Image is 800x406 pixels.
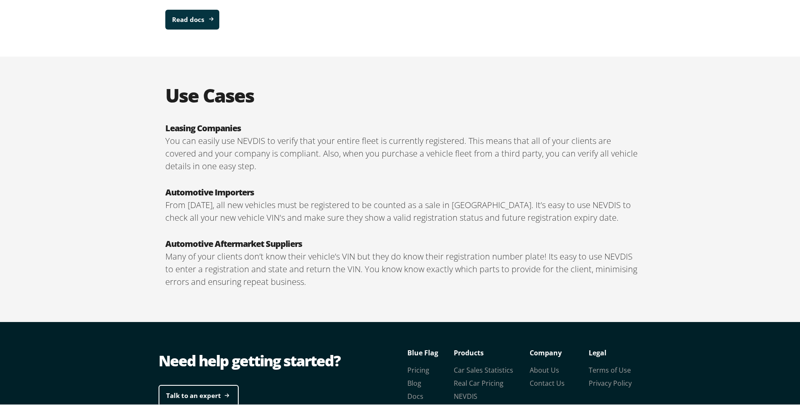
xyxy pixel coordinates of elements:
a: Blog [407,377,421,386]
a: Pricing [407,364,429,373]
p: From [DATE], all new vehicles must be registered to be counted as a sale in [GEOGRAPHIC_DATA]. It... [165,197,641,222]
a: NEVDIS [454,390,477,399]
a: Contact Us [530,377,565,386]
h3: Automotive Aftermarket Suppliers [165,236,641,249]
p: Legal [589,345,648,357]
a: Car Sales Statistics [454,364,513,373]
a: Real Car Pricing [454,377,504,386]
a: Talk to an expert [159,383,239,405]
a: Privacy Policy [589,377,632,386]
h3: Automotive Importers [165,184,641,197]
p: Many of your clients don’t know their vehicle’s VIN but they do know their registration number pl... [165,249,641,287]
a: Terms of Use [589,364,631,373]
p: Blue Flag [407,345,454,357]
a: About Us [530,364,559,373]
a: Docs [407,390,423,399]
a: Read docs [165,8,219,28]
h2: Use Cases [165,82,641,105]
div: Need help getting started? [159,349,403,370]
p: Products [454,345,530,357]
p: Company [530,345,589,357]
h3: Leasing Companies [165,120,641,133]
p: You can easily use NEVDIS to verify that your entire fleet is currently registered. This means th... [165,133,641,171]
